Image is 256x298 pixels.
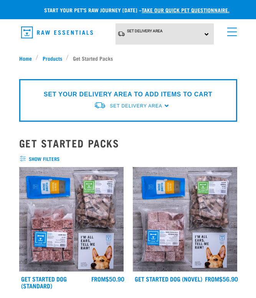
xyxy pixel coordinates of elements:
span: Home [19,54,32,62]
nav: breadcrumbs [19,54,237,62]
a: menu [223,23,237,37]
span: FROM [91,277,106,280]
img: NSP Dog Standard Update [19,167,124,272]
a: Products [38,54,66,62]
span: Set Delivery Area [127,29,163,33]
a: take our quick pet questionnaire. [142,8,230,11]
a: Get Started Dog (Standard) [21,277,67,287]
p: SET YOUR DELIVERY AREA TO ADD ITEMS TO CART [44,90,212,99]
img: van-moving.png [94,101,106,109]
img: Raw Essentials Logo [21,26,93,38]
span: Set Delivery Area [110,103,162,109]
img: van-moving.png [117,31,125,37]
span: Products [43,54,62,62]
div: $56.90 [205,275,238,282]
a: Home [19,54,36,62]
span: FROM [205,277,219,280]
a: Get Started Dog (Novel) [135,277,202,280]
img: NSP Dog Novel Update [133,167,237,272]
h2: Get Started Packs [19,137,237,149]
div: $50.90 [91,275,124,282]
span: show filters [19,155,237,163]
